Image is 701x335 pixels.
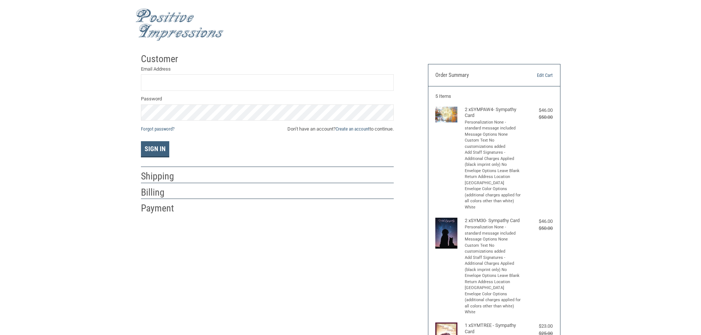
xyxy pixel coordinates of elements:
a: Forgot password? [141,126,174,132]
li: Envelope Options Leave Blank [465,168,522,174]
img: Positive Impressions [135,8,224,41]
li: Personalization None - standard message included [465,120,522,132]
a: Edit Cart [515,72,553,79]
h3: 5 Items [435,93,553,99]
li: Envelope Color Options (additional charges applied for all colors other than white) White [465,291,522,316]
div: $23.00 [523,322,553,330]
h4: 2 x SYMPAW4- Sympathy Card [465,107,522,119]
li: Envelope Color Options (additional charges applied for all colors other than white) White [465,186,522,210]
label: Email Address [141,65,394,73]
div: $46.00 [523,218,553,225]
li: Custom Text No customizations added [465,138,522,150]
h2: Payment [141,202,184,214]
li: Message Options None [465,132,522,138]
button: Sign In [141,141,169,157]
li: Message Options None [465,236,522,243]
h2: Customer [141,53,184,65]
h4: 2 x SYM30- Sympathy Card [465,218,522,224]
li: Add Staff Signatures - Additional Charges Applied (black imprint only) No [465,255,522,273]
div: $50.00 [523,225,553,232]
div: $46.00 [523,107,553,114]
li: Return Address Location [GEOGRAPHIC_DATA] [465,174,522,186]
h2: Shipping [141,170,184,182]
a: Create an account [336,126,369,132]
li: Add Staff Signatures - Additional Charges Applied (black imprint only) No [465,150,522,168]
span: Don’t have an account? to continue. [287,125,394,133]
li: Envelope Options Leave Blank [465,273,522,279]
h4: 1 x SYMTREE - Sympathy Card [465,322,522,335]
li: Custom Text No customizations added [465,243,522,255]
li: Return Address Location [GEOGRAPHIC_DATA] [465,279,522,291]
li: Personalization None - standard message included [465,224,522,236]
h3: Order Summary [435,72,515,79]
h2: Billing [141,186,184,199]
label: Password [141,95,394,103]
div: $50.00 [523,114,553,121]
